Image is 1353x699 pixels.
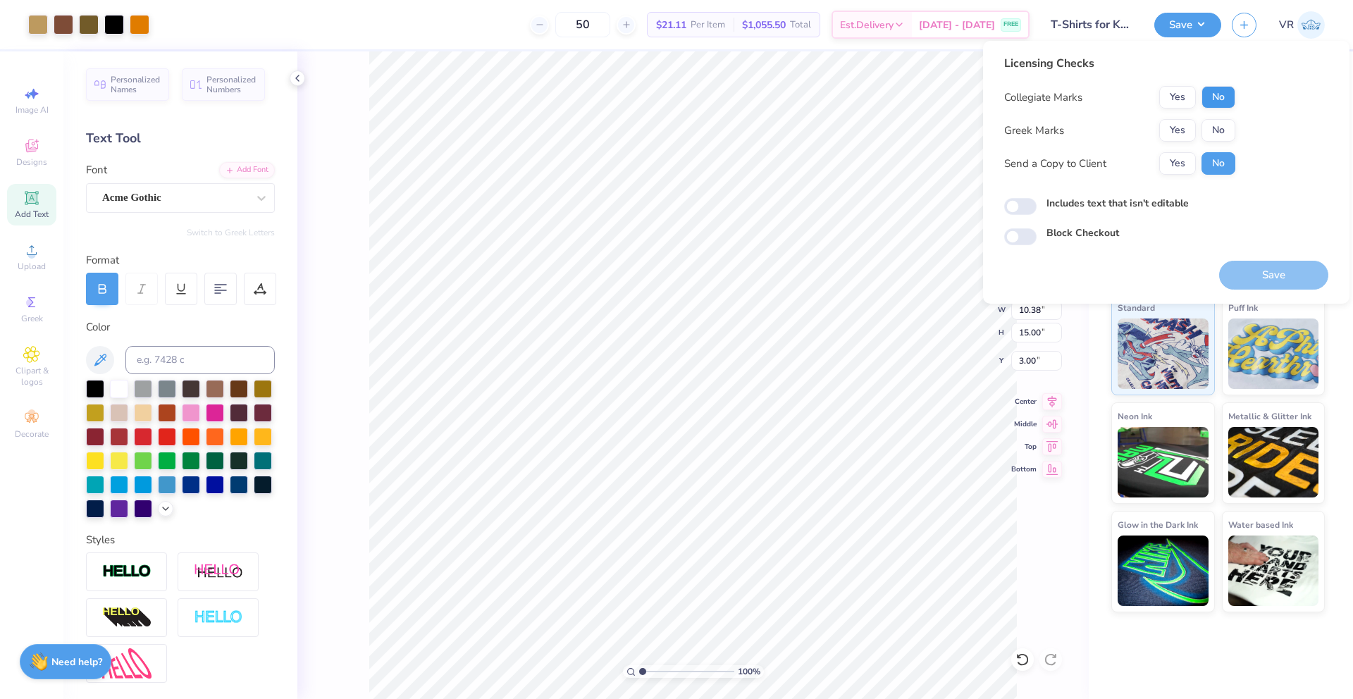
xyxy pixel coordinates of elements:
span: 100 % [738,665,760,678]
button: No [1201,119,1235,142]
button: Yes [1159,86,1196,109]
img: 3d Illusion [102,607,152,629]
span: Top [1011,442,1037,452]
img: Puff Ink [1228,318,1319,389]
span: Greek [21,313,43,324]
button: No [1201,86,1235,109]
span: Middle [1011,419,1037,429]
a: VR [1279,11,1325,39]
div: Text Tool [86,129,275,148]
span: Est. Delivery [840,18,894,32]
button: Yes [1159,152,1196,175]
span: Total [790,18,811,32]
div: Greek Marks [1004,123,1064,139]
img: Neon Ink [1118,427,1209,497]
button: Yes [1159,119,1196,142]
span: Metallic & Glitter Ink [1228,409,1311,423]
img: Water based Ink [1228,536,1319,606]
img: Glow in the Dark Ink [1118,536,1209,606]
button: Switch to Greek Letters [187,227,275,238]
input: – – [555,12,610,37]
img: Standard [1118,318,1209,389]
div: Add Font [219,162,275,178]
img: Vincent Roxas [1297,11,1325,39]
img: Stroke [102,564,152,580]
span: Upload [18,261,46,272]
label: Font [86,162,107,178]
span: Water based Ink [1228,517,1293,532]
span: Personalized Numbers [206,75,257,94]
span: Clipart & logos [7,365,56,388]
button: Save [1154,13,1221,37]
div: Styles [86,532,275,548]
span: FREE [1003,20,1018,30]
div: Collegiate Marks [1004,89,1082,106]
span: Add Text [15,209,49,220]
span: $1,055.50 [742,18,786,32]
span: Center [1011,397,1037,407]
label: Block Checkout [1046,225,1119,240]
span: $21.11 [656,18,686,32]
button: No [1201,152,1235,175]
span: Bottom [1011,464,1037,474]
div: Color [86,319,275,335]
img: Negative Space [194,610,243,626]
label: Includes text that isn't editable [1046,196,1189,211]
img: Metallic & Glitter Ink [1228,427,1319,497]
span: Puff Ink [1228,300,1258,315]
input: e.g. 7428 c [125,346,275,374]
div: Send a Copy to Client [1004,156,1106,172]
span: Image AI [16,104,49,116]
img: Free Distort [102,648,152,679]
span: Decorate [15,428,49,440]
span: Designs [16,156,47,168]
div: Licensing Checks [1004,55,1235,72]
img: Shadow [194,563,243,581]
span: Personalized Names [111,75,161,94]
div: Format [86,252,276,268]
input: Untitled Design [1040,11,1144,39]
span: VR [1279,17,1294,33]
span: [DATE] - [DATE] [919,18,995,32]
span: Per Item [691,18,725,32]
span: Standard [1118,300,1155,315]
span: Neon Ink [1118,409,1152,423]
span: Glow in the Dark Ink [1118,517,1198,532]
strong: Need help? [51,655,102,669]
